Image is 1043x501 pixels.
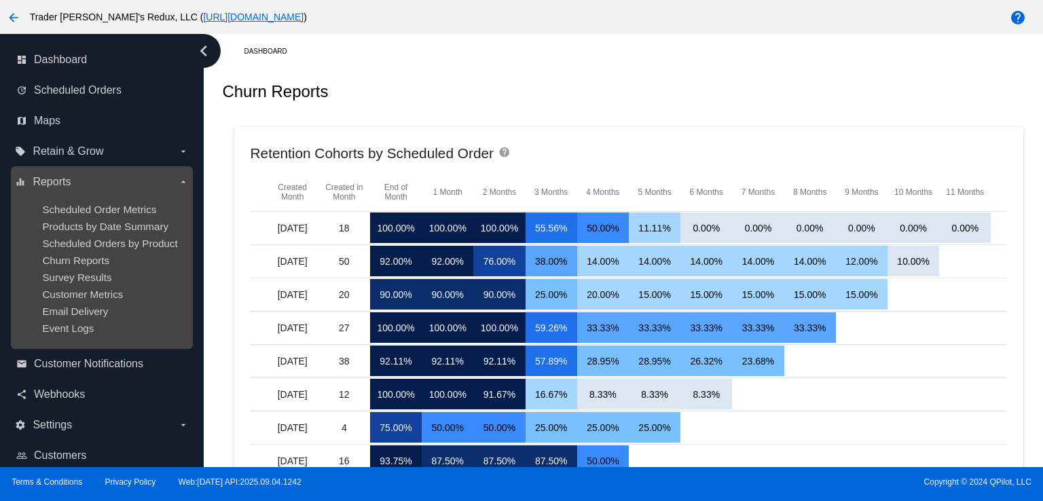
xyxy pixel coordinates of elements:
[318,279,370,310] mat-cell: 20
[732,187,784,197] mat-header-cell: 7 Months
[370,183,422,202] mat-header-cell: End of Month
[784,312,836,343] mat-cell: 33.33%
[680,346,732,376] mat-cell: 26.32%
[16,110,189,132] a: map Maps
[473,379,525,409] mat-cell: 91.67%
[939,187,991,197] mat-header-cell: 11 Months
[370,279,422,310] mat-cell: 90.00%
[42,221,168,232] span: Products by Date Summary
[422,212,473,243] mat-cell: 100.00%
[629,312,680,343] mat-cell: 33.33%
[267,246,318,276] mat-cell: [DATE]
[732,279,784,310] mat-cell: 15.00%
[680,279,732,310] mat-cell: 15.00%
[732,346,784,376] mat-cell: 23.68%
[267,312,318,343] mat-cell: [DATE]
[629,412,680,443] mat-cell: 25.00%
[34,358,143,370] span: Customer Notifications
[473,212,525,243] mat-cell: 100.00%
[30,12,307,22] span: Trader [PERSON_NAME]'s Redux, LLC ( )
[318,445,370,476] mat-cell: 16
[629,187,680,197] mat-header-cell: 5 Months
[267,279,318,310] mat-cell: [DATE]
[422,187,473,197] mat-header-cell: 1 Month
[629,279,680,310] mat-cell: 15.00%
[16,49,189,71] a: dashboard Dashboard
[577,346,629,376] mat-cell: 28.95%
[370,346,422,376] mat-cell: 92.11%
[629,379,680,409] mat-cell: 8.33%
[318,246,370,276] mat-cell: 50
[577,412,629,443] mat-cell: 25.00%
[16,85,27,96] i: update
[42,204,156,215] span: Scheduled Order Metrics
[784,187,836,197] mat-header-cell: 8 Months
[267,445,318,476] mat-cell: [DATE]
[526,445,577,476] mat-cell: 87.50%
[16,79,189,101] a: update Scheduled Orders
[16,358,27,369] i: email
[16,384,189,405] a: share Webhooks
[577,445,629,476] mat-cell: 50.00%
[836,212,888,243] mat-cell: 0.00%
[34,54,87,66] span: Dashboard
[784,279,836,310] mat-cell: 15.00%
[267,212,318,243] mat-cell: [DATE]
[42,305,108,317] a: Email Delivery
[939,212,991,243] mat-cell: 0.00%
[370,412,422,443] mat-cell: 75.00%
[629,346,680,376] mat-cell: 28.95%
[526,412,577,443] mat-cell: 25.00%
[1010,10,1026,26] mat-icon: help
[16,450,27,461] i: people_outline
[526,279,577,310] mat-cell: 25.00%
[33,419,72,431] span: Settings
[16,445,189,466] a: people_outline Customers
[178,146,189,157] i: arrow_drop_down
[577,246,629,276] mat-cell: 14.00%
[34,449,86,462] span: Customers
[370,312,422,343] mat-cell: 100.00%
[267,379,318,409] mat-cell: [DATE]
[5,10,22,26] mat-icon: arrow_back
[370,212,422,243] mat-cell: 100.00%
[680,312,732,343] mat-cell: 33.33%
[473,187,525,197] mat-header-cell: 2 Months
[42,255,109,266] a: Churn Reports
[526,379,577,409] mat-cell: 16.67%
[15,420,26,430] i: settings
[222,82,328,101] h2: Churn Reports
[526,312,577,343] mat-cell: 59.26%
[577,187,629,197] mat-header-cell: 4 Months
[318,412,370,443] mat-cell: 4
[680,379,732,409] mat-cell: 8.33%
[533,477,1031,487] span: Copyright © 2024 QPilot, LLC
[732,246,784,276] mat-cell: 14.00%
[577,279,629,310] mat-cell: 20.00%
[422,312,473,343] mat-cell: 100.00%
[42,238,177,249] a: Scheduled Orders by Product
[577,212,629,243] mat-cell: 50.00%
[836,187,888,197] mat-header-cell: 9 Months
[42,289,123,300] a: Customer Metrics
[732,212,784,243] mat-cell: 0.00%
[34,84,122,96] span: Scheduled Orders
[33,145,103,157] span: Retain & Grow
[267,346,318,376] mat-cell: [DATE]
[836,279,888,310] mat-cell: 15.00%
[888,212,939,243] mat-cell: 0.00%
[203,12,304,22] a: [URL][DOMAIN_NAME]
[732,312,784,343] mat-cell: 33.33%
[680,212,732,243] mat-cell: 0.00%
[784,246,836,276] mat-cell: 14.00%
[42,272,111,283] a: Survey Results
[526,246,577,276] mat-cell: 38.00%
[473,279,525,310] mat-cell: 90.00%
[178,420,189,430] i: arrow_drop_down
[33,176,71,188] span: Reports
[42,322,94,334] a: Event Logs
